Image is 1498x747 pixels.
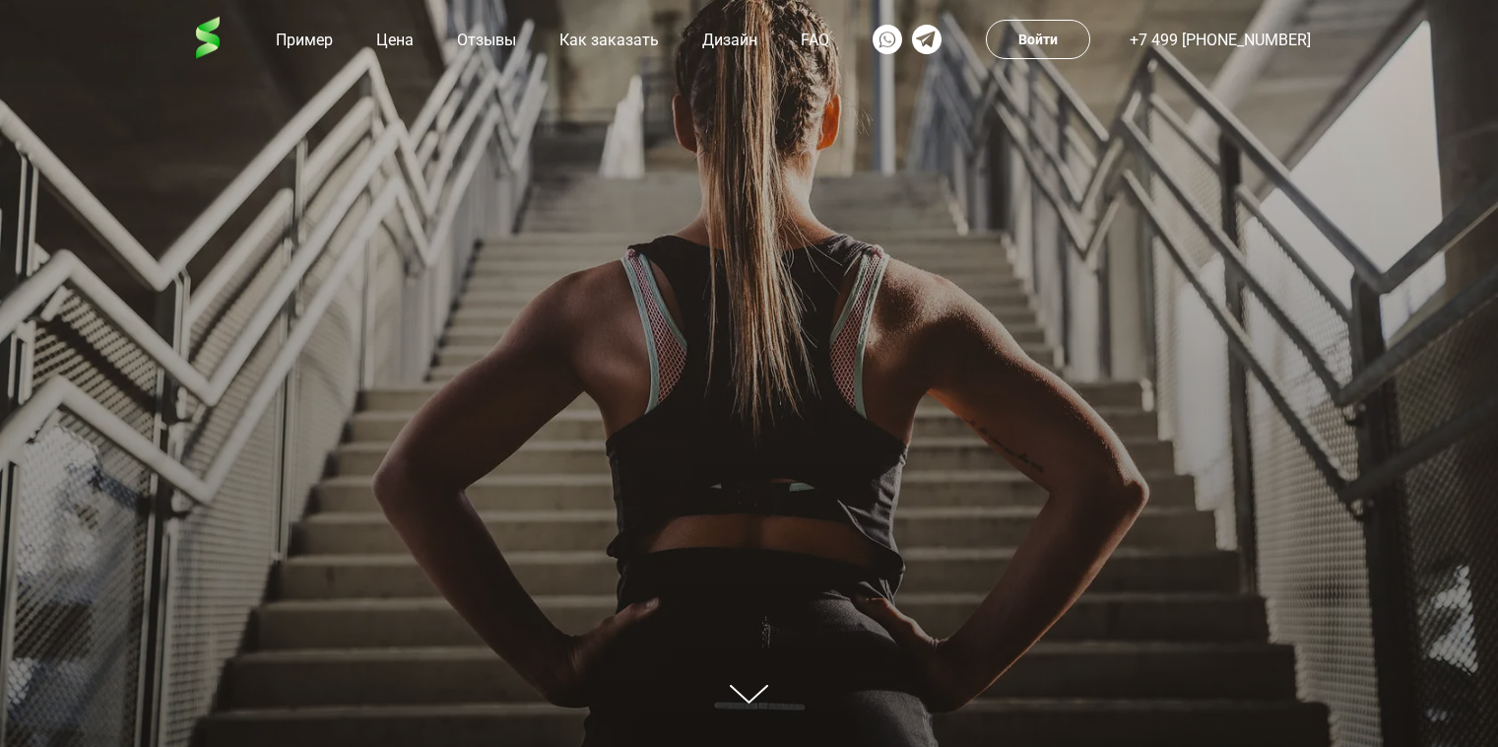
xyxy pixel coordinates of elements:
[452,31,521,49] a: Отзывы
[796,31,834,49] a: FAQ
[371,31,419,49] a: Цена
[986,20,1090,59] a: Войти
[1018,23,1058,56] td: Войти
[271,31,338,49] a: Пример
[554,31,664,49] a: Как заказать
[1130,31,1311,49] a: +7 499 [PHONE_NUMBER]
[697,31,762,49] a: Дизайн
